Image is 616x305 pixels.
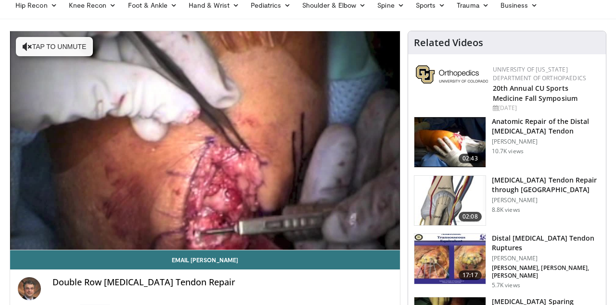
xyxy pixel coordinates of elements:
[10,250,400,269] a: Email [PERSON_NAME]
[459,154,482,163] span: 02:43
[52,277,392,288] h4: Double Row [MEDICAL_DATA] Tendon Repair
[492,206,520,214] p: 8.8K views
[18,277,41,300] img: Avatar
[492,264,600,280] p: [PERSON_NAME], [PERSON_NAME], [PERSON_NAME]
[492,175,600,195] h3: [MEDICAL_DATA] Tendon Repair through [GEOGRAPHIC_DATA]
[492,138,600,146] p: [PERSON_NAME]
[414,176,486,226] img: PE3O6Z9ojHeNSk7H4xMDoxOjA4MTsiGN.150x105_q85_crop-smart_upscale.jpg
[414,234,486,284] img: xX2wXF35FJtYfXNX4xMDoxOjA4MTsiGN.150x105_q85_crop-smart_upscale.jpg
[459,270,482,280] span: 17:17
[459,212,482,221] span: 02:08
[16,37,93,56] button: Tap to unmute
[492,196,600,204] p: [PERSON_NAME]
[492,233,600,253] h3: Distal [MEDICAL_DATA] Tendon Ruptures
[416,65,488,84] img: 355603a8-37da-49b6-856f-e00d7e9307d3.png.150x105_q85_autocrop_double_scale_upscale_version-0.2.png
[414,175,600,226] a: 02:08 [MEDICAL_DATA] Tendon Repair through [GEOGRAPHIC_DATA] [PERSON_NAME] 8.8K views
[492,255,600,262] p: [PERSON_NAME]
[414,117,486,167] img: FmFIn1_MecI9sVpn5hMDoxOjA4MTtFn1_1.150x105_q85_crop-smart_upscale.jpg
[493,104,598,112] div: [DATE]
[492,147,524,155] p: 10.7K views
[414,37,483,49] h4: Related Videos
[10,31,400,250] video-js: Video Player
[414,233,600,289] a: 17:17 Distal [MEDICAL_DATA] Tendon Ruptures [PERSON_NAME] [PERSON_NAME], [PERSON_NAME], [PERSON_N...
[414,117,600,168] a: 02:43 Anatomic Repair of the Distal [MEDICAL_DATA] Tendon [PERSON_NAME] 10.7K views
[493,84,577,103] a: 20th Annual CU Sports Medicine Fall Symposium
[492,281,520,289] p: 5.7K views
[493,65,586,82] a: University of [US_STATE] Department of Orthopaedics
[492,117,600,136] h3: Anatomic Repair of the Distal [MEDICAL_DATA] Tendon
